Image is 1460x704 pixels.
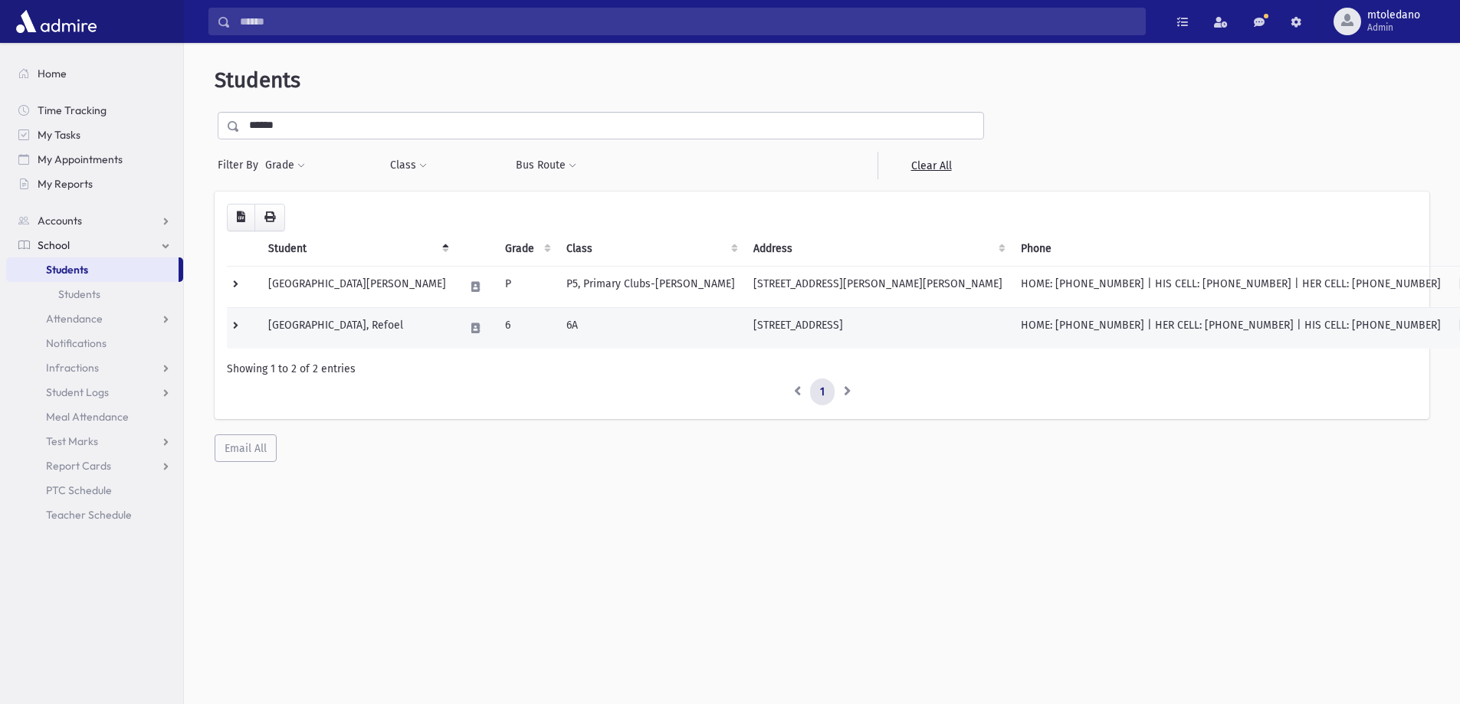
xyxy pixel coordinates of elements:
[38,238,70,252] span: School
[557,231,744,267] th: Class: activate to sort column ascending
[215,434,277,462] button: Email All
[6,282,183,306] a: Students
[6,233,183,257] a: School
[46,483,112,497] span: PTC Schedule
[6,172,183,196] a: My Reports
[6,380,183,404] a: Student Logs
[259,266,455,307] td: [GEOGRAPHIC_DATA][PERSON_NAME]
[38,128,80,142] span: My Tasks
[38,152,123,166] span: My Appointments
[264,152,306,179] button: Grade
[6,429,183,454] a: Test Marks
[12,6,100,37] img: AdmirePro
[6,98,183,123] a: Time Tracking
[557,266,744,307] td: P5, Primary Clubs-[PERSON_NAME]
[744,231,1012,267] th: Address: activate to sort column ascending
[38,67,67,80] span: Home
[227,204,255,231] button: CSV
[6,61,183,86] a: Home
[515,152,577,179] button: Bus Route
[496,307,557,349] td: 6
[6,306,183,331] a: Attendance
[744,307,1012,349] td: [STREET_ADDRESS]
[46,336,107,350] span: Notifications
[38,103,107,117] span: Time Tracking
[259,231,455,267] th: Student: activate to sort column descending
[878,152,984,179] a: Clear All
[389,152,428,179] button: Class
[6,503,183,527] a: Teacher Schedule
[46,434,98,448] span: Test Marks
[557,307,744,349] td: 6A
[46,410,129,424] span: Meal Attendance
[6,123,183,147] a: My Tasks
[1367,21,1420,34] span: Admin
[6,478,183,503] a: PTC Schedule
[6,147,183,172] a: My Appointments
[6,331,183,355] a: Notifications
[496,266,557,307] td: P
[231,8,1145,35] input: Search
[6,355,183,380] a: Infractions
[218,157,264,173] span: Filter By
[46,508,132,522] span: Teacher Schedule
[810,378,835,406] a: 1
[227,361,1417,377] div: Showing 1 to 2 of 2 entries
[46,312,103,326] span: Attendance
[1012,266,1450,307] td: HOME: [PHONE_NUMBER] | HIS CELL: [PHONE_NUMBER] | HER CELL: [PHONE_NUMBER]
[6,404,183,429] a: Meal Attendance
[6,454,183,478] a: Report Cards
[496,231,557,267] th: Grade: activate to sort column ascending
[6,257,179,282] a: Students
[6,208,183,233] a: Accounts
[46,459,111,473] span: Report Cards
[46,263,88,277] span: Students
[744,266,1012,307] td: [STREET_ADDRESS][PERSON_NAME][PERSON_NAME]
[46,361,99,375] span: Infractions
[215,67,300,93] span: Students
[38,177,93,191] span: My Reports
[1367,9,1420,21] span: mtoledano
[259,307,455,349] td: [GEOGRAPHIC_DATA], Refoel
[1012,307,1450,349] td: HOME: [PHONE_NUMBER] | HER CELL: [PHONE_NUMBER] | HIS CELL: [PHONE_NUMBER]
[1012,231,1450,267] th: Phone
[38,214,82,228] span: Accounts
[46,385,109,399] span: Student Logs
[254,204,285,231] button: Print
